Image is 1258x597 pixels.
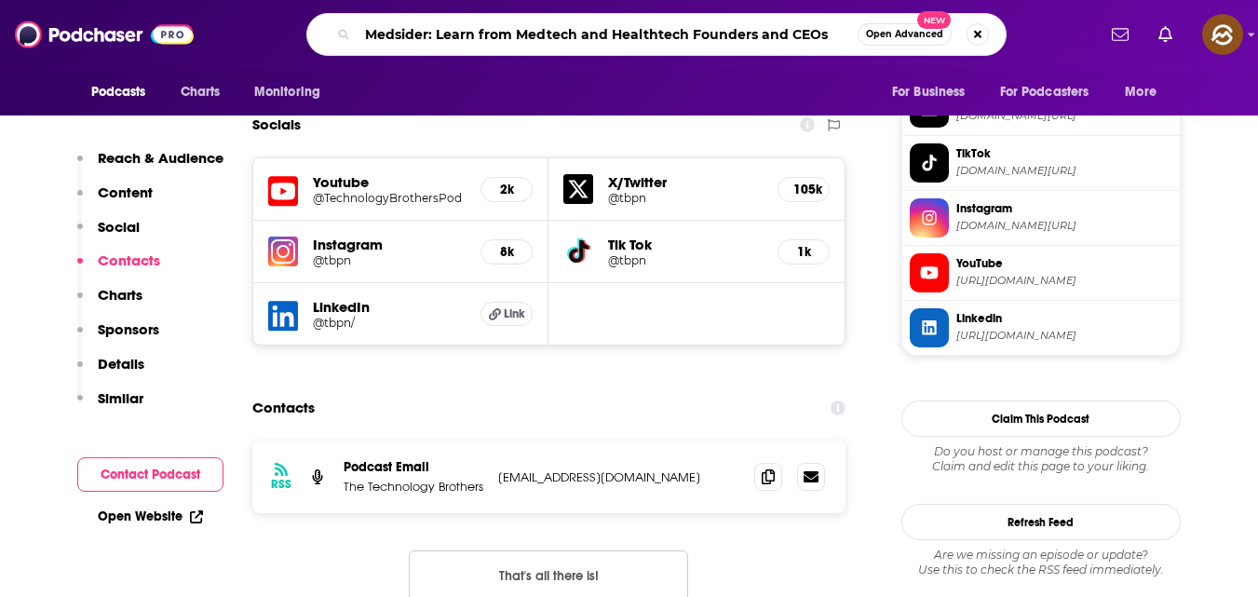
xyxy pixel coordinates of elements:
[313,236,467,253] h5: Instagram
[313,173,467,191] h5: Youtube
[77,320,159,355] button: Sponsors
[956,164,1172,178] span: tiktok.com/@tbpn
[956,219,1172,233] span: instagram.com/tbpn
[608,253,763,267] a: @tbpn
[1112,75,1180,110] button: open menu
[98,355,144,373] p: Details
[901,444,1181,474] div: Claim and edit this page to your liking.
[956,274,1172,288] span: https://www.youtube.com/@TechnologyBrothersPod
[77,389,143,424] button: Similar
[1202,14,1243,55] span: Logged in as hey85204
[77,149,223,183] button: Reach & Audience
[901,548,1181,577] div: Are we missing an episode or update? Use this to check the RSS feed immediately.
[956,310,1172,327] span: Linkedin
[268,237,298,266] img: iconImage
[879,75,989,110] button: open menu
[78,75,170,110] button: open menu
[793,182,814,197] h5: 105k
[181,79,221,105] span: Charts
[77,183,153,218] button: Content
[793,244,814,260] h5: 1k
[169,75,232,110] a: Charts
[1202,14,1243,55] button: Show profile menu
[910,143,1172,183] a: TikTok[DOMAIN_NAME][URL]
[344,479,483,495] p: The Technology Brothers
[496,244,517,260] h5: 8k
[313,191,467,205] a: @TechnologyBrothersPod
[910,198,1172,237] a: Instagram[DOMAIN_NAME][URL]
[1000,79,1089,105] span: For Podcasters
[306,13,1007,56] div: Search podcasts, credits, & more...
[910,308,1172,347] a: Linkedin[URL][DOMAIN_NAME]
[956,145,1172,162] span: TikTok
[91,79,146,105] span: Podcasts
[98,149,223,167] p: Reach & Audience
[77,355,144,389] button: Details
[956,329,1172,343] span: https://www.linkedin.com/company/tbpn/
[254,79,320,105] span: Monitoring
[988,75,1116,110] button: open menu
[1104,19,1136,50] a: Show notifications dropdown
[496,182,517,197] h5: 2k
[98,251,160,269] p: Contacts
[77,251,160,286] button: Contacts
[498,469,740,485] p: [EMAIL_ADDRESS][DOMAIN_NAME]
[858,23,952,46] button: Open AdvancedNew
[252,107,301,142] h2: Socials
[77,218,140,252] button: Social
[1151,19,1180,50] a: Show notifications dropdown
[504,306,525,321] span: Link
[1202,14,1243,55] img: User Profile
[917,11,951,29] span: New
[480,302,533,326] a: Link
[241,75,345,110] button: open menu
[956,109,1172,123] span: twitter.com/tbpn
[1125,79,1157,105] span: More
[608,236,763,253] h5: Tik Tok
[901,444,1181,459] span: Do you host or manage this podcast?
[313,298,467,316] h5: LinkedIn
[910,253,1172,292] a: YouTube[URL][DOMAIN_NAME]
[252,390,315,426] h2: Contacts
[98,320,159,338] p: Sponsors
[358,20,858,49] input: Search podcasts, credits, & more...
[901,400,1181,437] button: Claim This Podcast
[866,30,943,39] span: Open Advanced
[901,504,1181,540] button: Refresh Feed
[271,477,291,492] h3: RSS
[956,200,1172,217] span: Instagram
[313,316,467,330] a: @tbpn/
[608,173,763,191] h5: X/Twitter
[98,218,140,236] p: Social
[15,17,194,52] img: Podchaser - Follow, Share and Rate Podcasts
[98,509,203,524] a: Open Website
[77,457,223,492] button: Contact Podcast
[98,183,153,201] p: Content
[98,389,143,407] p: Similar
[892,79,966,105] span: For Business
[98,286,142,304] p: Charts
[313,253,467,267] a: @tbpn
[608,191,763,205] a: @tbpn
[77,286,142,320] button: Charts
[344,459,483,475] p: Podcast Email
[956,255,1172,272] span: YouTube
